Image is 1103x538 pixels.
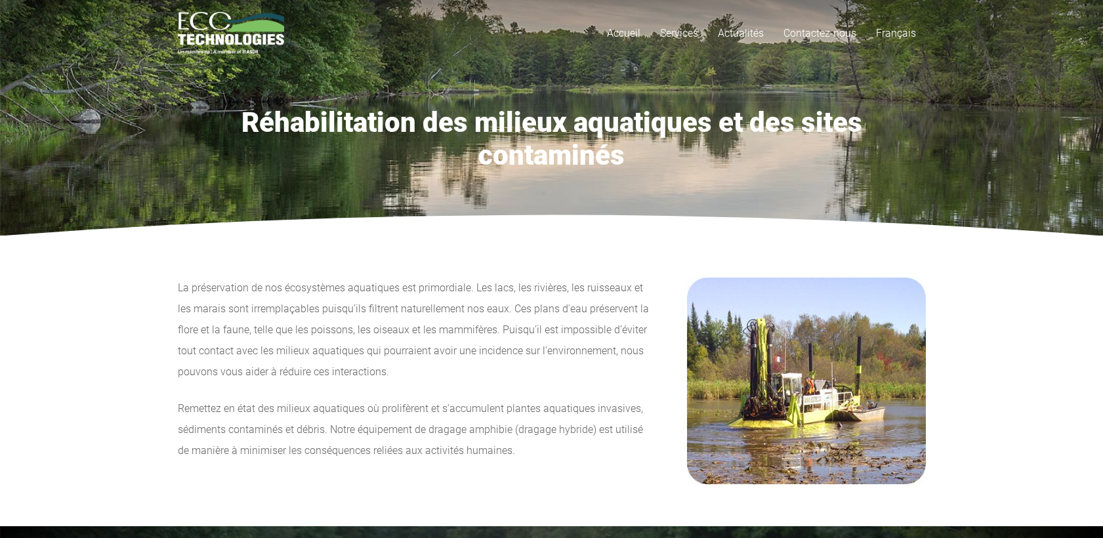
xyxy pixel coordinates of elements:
p: Remettez en état des milieux aquatiques où prolifèrent et s’accumulent plantes aquatiques invasiv... [178,398,656,461]
span: Actualités [718,27,764,39]
span: Accueil [607,27,640,39]
h1: Réhabilitation des milieux aquatiques et des sites contaminés [178,106,926,173]
p: La préservation de nos écosystèmes aquatiques est primordiale. Les lacs, les rivières, les ruisse... [178,278,656,383]
a: logo_EcoTech_ASDR_RGB [178,12,285,54]
span: Services [660,27,698,39]
span: Contactez-nous [783,27,856,39]
span: Français [876,27,916,39]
